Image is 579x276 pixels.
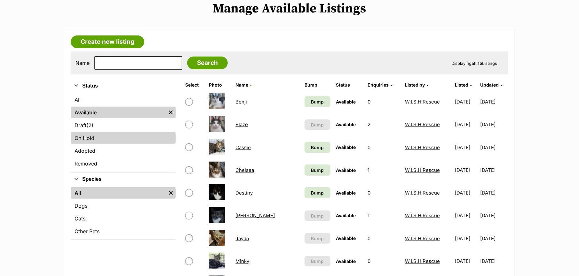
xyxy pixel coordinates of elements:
[336,258,356,264] span: Available
[71,132,176,144] a: On Hold
[71,213,176,224] a: Cats
[336,190,356,195] span: Available
[305,187,330,198] a: Bump
[480,136,508,158] td: [DATE]
[86,121,93,129] span: (2)
[236,212,275,218] a: [PERSON_NAME]
[480,159,508,181] td: [DATE]
[71,158,176,169] a: Removed
[311,212,324,219] span: Bump
[480,182,508,204] td: [DATE]
[365,113,402,135] td: 2
[166,187,176,199] a: Remove filter
[187,57,228,69] input: Search
[311,235,324,242] span: Bump
[452,113,480,135] td: [DATE]
[311,121,324,128] span: Bump
[183,80,206,90] th: Select
[480,91,508,113] td: [DATE]
[236,121,248,127] a: Blaze
[405,235,440,241] a: W.I.S.H Rescue
[336,99,356,104] span: Available
[405,144,440,150] a: W.I.S.H Rescue
[365,159,402,181] td: 1
[480,204,508,226] td: [DATE]
[334,80,364,90] th: Status
[311,98,324,105] span: Bump
[451,61,497,66] span: Displaying Listings
[405,82,425,88] span: Listed by
[305,142,330,153] a: Bump
[236,235,249,241] a: Jayda
[71,82,176,90] button: Status
[206,80,233,90] th: Photo
[336,167,356,173] span: Available
[452,250,480,272] td: [DATE]
[71,35,144,48] a: Create new listing
[452,204,480,226] td: [DATE]
[480,82,503,88] a: Updated
[236,144,251,150] a: Cassie
[311,189,324,196] span: Bump
[71,94,176,105] a: All
[71,119,176,131] a: Draft
[305,256,330,266] button: Bump
[75,60,90,66] label: Name
[365,250,402,272] td: 0
[365,136,402,158] td: 0
[305,165,330,176] a: Bump
[480,113,508,135] td: [DATE]
[405,258,440,264] a: W.I.S.H Rescue
[336,213,356,218] span: Available
[71,107,166,118] a: Available
[368,82,389,88] span: translation missing: en.admin.listings.index.attributes.enquiries
[305,96,330,107] a: Bump
[405,167,440,173] a: W.I.S.H Rescue
[452,136,480,158] td: [DATE]
[336,235,356,241] span: Available
[236,258,250,264] a: Minky
[336,144,356,150] span: Available
[236,190,253,196] a: Destiny
[480,250,508,272] td: [DATE]
[305,211,330,221] button: Bump
[236,99,247,105] a: Benji
[71,93,176,172] div: Status
[311,167,324,173] span: Bump
[452,227,480,249] td: [DATE]
[405,82,428,88] a: Listed by
[71,186,176,240] div: Species
[472,61,482,66] strong: all 15
[166,107,176,118] a: Remove filter
[480,82,499,88] span: Updated
[336,122,356,127] span: Available
[405,121,440,127] a: W.I.S.H Rescue
[71,175,176,183] button: Species
[71,187,166,199] a: All
[365,204,402,226] td: 1
[365,91,402,113] td: 0
[452,159,480,181] td: [DATE]
[365,182,402,204] td: 0
[71,226,176,237] a: Other Pets
[405,212,440,218] a: W.I.S.H Rescue
[405,99,440,105] a: W.I.S.H Rescue
[305,233,330,244] button: Bump
[236,82,249,88] span: Name
[302,80,333,90] th: Bump
[405,190,440,196] a: W.I.S.H Rescue
[305,119,330,130] button: Bump
[71,145,176,157] a: Adopted
[236,82,252,88] a: Name
[455,82,472,88] a: Listed
[311,144,324,151] span: Bump
[452,91,480,113] td: [DATE]
[311,258,324,264] span: Bump
[71,200,176,211] a: Dogs
[365,227,402,249] td: 0
[480,227,508,249] td: [DATE]
[455,82,468,88] span: Listed
[368,82,392,88] a: Enquiries
[236,167,254,173] a: Chelsea
[452,182,480,204] td: [DATE]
